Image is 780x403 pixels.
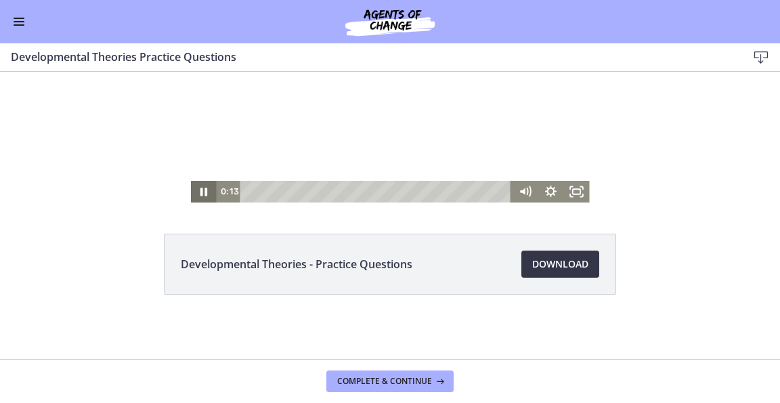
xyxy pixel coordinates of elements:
[181,256,412,272] span: Developmental Theories - Practice Questions
[191,205,217,227] button: Pause
[564,205,590,227] button: Fullscreen
[309,5,471,38] img: Agents of Change
[250,205,506,227] div: Playbar
[11,49,726,65] h3: Developmental Theories Practice Questions
[521,251,599,278] a: Download
[538,205,564,227] button: Show settings menu
[513,205,538,227] button: Mute
[532,256,588,272] span: Download
[326,370,454,392] button: Complete & continue
[337,376,432,387] span: Complete & continue
[11,14,27,30] button: Enable menu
